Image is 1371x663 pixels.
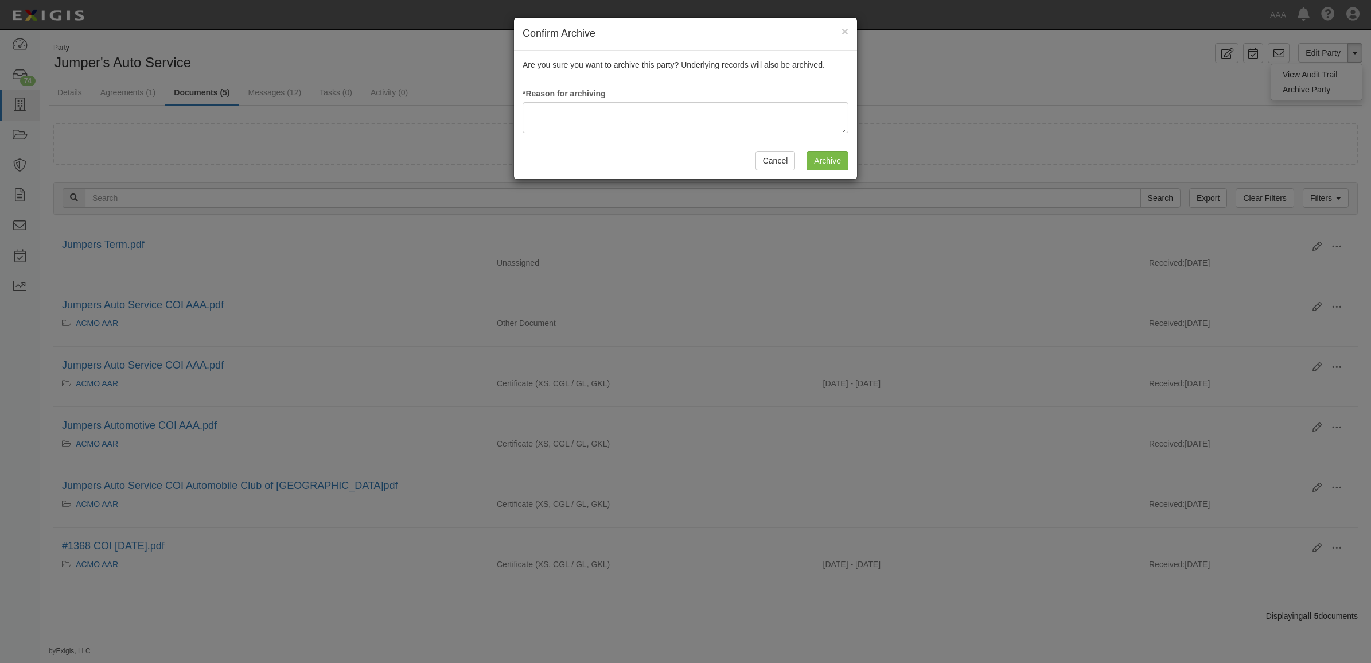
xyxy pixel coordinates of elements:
[842,25,848,37] button: Close
[755,151,796,170] button: Cancel
[523,88,606,99] label: Reason for archiving
[842,25,848,38] span: ×
[523,89,525,98] abbr: required
[523,26,848,41] h4: Confirm Archive
[807,151,848,170] input: Archive
[514,51,857,142] div: Are you sure you want to archive this party? Underlying records will also be archived.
